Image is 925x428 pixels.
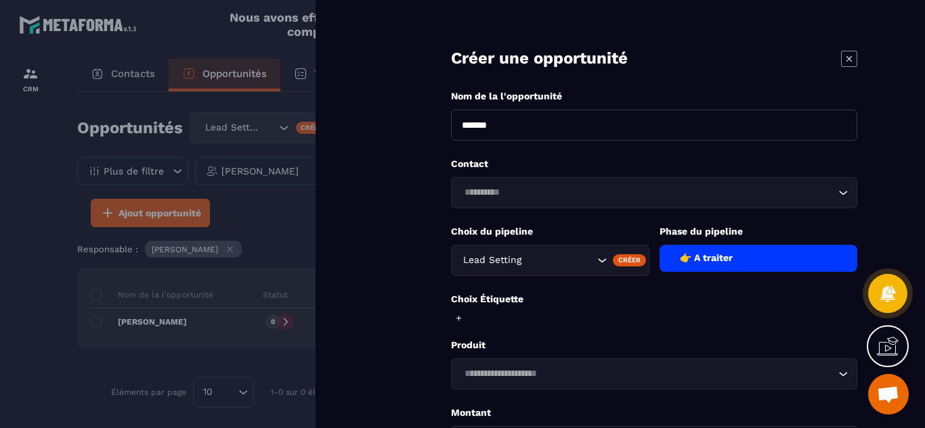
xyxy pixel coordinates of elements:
[460,253,524,268] span: Lead Setting
[524,253,594,268] input: Search for option
[451,158,857,170] p: Contact
[451,293,857,306] p: Choix Étiquette
[451,177,857,208] div: Search for option
[460,185,835,200] input: Search for option
[451,90,857,103] p: Nom de la l'opportunité
[451,245,649,276] div: Search for option
[451,47,628,70] p: Créer une opportunité
[451,339,857,352] p: Produit
[451,406,857,419] p: Montant
[460,366,835,381] input: Search for option
[660,225,858,238] p: Phase du pipeline
[613,254,646,266] div: Créer
[451,358,857,389] div: Search for option
[451,225,649,238] p: Choix du pipeline
[868,374,909,414] div: Ouvrir le chat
